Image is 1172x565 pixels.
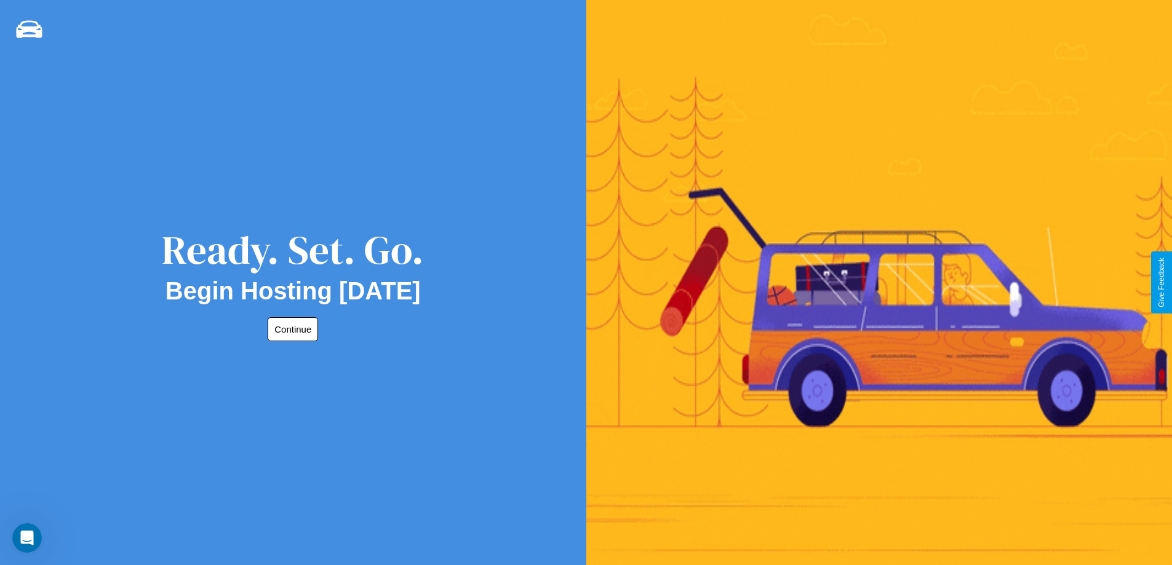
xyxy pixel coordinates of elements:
[1157,258,1166,307] div: Give Feedback
[165,277,421,305] h2: Begin Hosting [DATE]
[162,223,424,277] div: Ready. Set. Go.
[12,523,42,553] iframe: Intercom live chat
[268,317,318,341] button: Continue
